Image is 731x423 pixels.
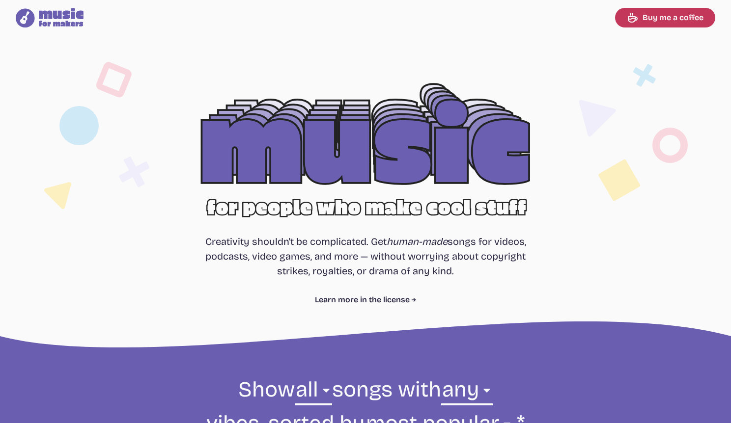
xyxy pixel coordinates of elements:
[615,8,715,27] a: Buy me a coffee
[387,236,448,247] i: human-made
[205,234,526,278] p: Creativity shouldn't be complicated. Get songs for videos, podcasts, video games, and more — with...
[315,294,417,306] a: Learn more in the license
[295,375,332,409] select: genre
[441,375,493,409] select: vibe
